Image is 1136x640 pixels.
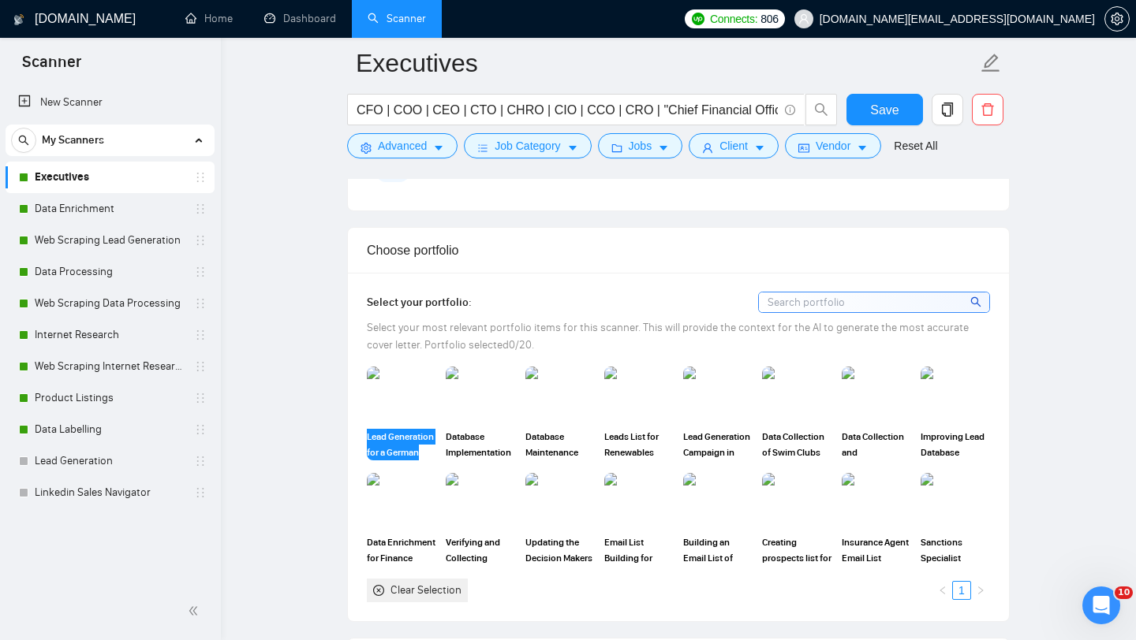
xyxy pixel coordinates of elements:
a: Product Listings [35,382,185,414]
span: 10 [1115,586,1133,599]
span: Improving Lead Database Through Contact Information Acquisition [921,429,990,460]
li: New Scanner [6,87,215,118]
span: Database Implementation for Consultation Marketplace [446,429,515,460]
button: idcardVendorcaret-down [785,133,881,158]
span: Verifying and Collecting Business Owner Contacts for Investment Firm [446,534,515,566]
a: Data Processing [35,256,185,288]
span: edit [981,53,1001,73]
a: Lead Generation [35,445,185,477]
span: caret-down [433,142,444,154]
span: Jobs [629,137,652,154]
span: Creating prospects list for IT Company [762,534,831,566]
img: portfolio thumbnail image [446,473,515,528]
span: My Scanners [42,125,104,156]
li: Next Page [971,581,990,600]
a: Web Scraping Data Processing [35,288,185,319]
button: search [11,128,36,153]
span: caret-down [567,142,578,154]
button: Save [846,94,923,125]
span: 806 [760,10,778,28]
a: Data Enrichment [35,193,185,225]
span: Lead Generation for a German Digital Health Company [367,429,436,460]
a: Reset All [894,137,937,154]
div: Clear Selection [390,582,461,599]
span: Select your portfolio: [367,296,472,309]
button: left [933,581,952,600]
span: Advanced [378,137,427,154]
span: info-circle [785,105,795,115]
img: portfolio thumbnail image [683,367,753,422]
span: Leads List for Renewables Sector in [GEOGRAPHIC_DATA] [604,429,674,460]
span: Sanctions Specialist Attorneys Data Collection ([GEOGRAPHIC_DATA]/[GEOGRAPHIC_DATA]) [921,534,990,566]
span: holder [194,171,207,184]
img: portfolio thumbnail image [367,473,436,528]
span: Select your most relevant portfolio items for this scanner. This will provide the context for the... [367,321,969,352]
iframe: Intercom live chat [1082,586,1120,624]
span: delete [973,102,1003,117]
span: Scanner [9,50,94,84]
span: Data Enrichment for Finance Service Company [367,534,436,566]
a: New Scanner [18,87,202,118]
li: 1 [952,581,971,600]
img: portfolio thumbnail image [842,473,911,528]
li: Previous Page [933,581,952,600]
span: user [702,142,713,154]
span: holder [194,486,207,499]
span: right [976,586,985,595]
div: Choose portfolio [367,228,990,273]
img: portfolio thumbnail image [683,473,753,528]
img: portfolio thumbnail image [921,367,990,422]
a: 1 [953,582,970,599]
span: caret-down [857,142,868,154]
img: portfolio thumbnail image [525,367,595,422]
span: Updating the Decision Makers List for a Venture Capital Firm [525,534,595,566]
span: Vendor [816,137,850,154]
span: close-circle [373,585,384,596]
button: folderJobscaret-down [598,133,683,158]
a: Web Scraping Internet Research [35,351,185,382]
img: portfolio thumbnail image [604,367,674,422]
button: userClientcaret-down [689,133,779,158]
input: Search Freelance Jobs... [357,100,778,120]
span: caret-down [658,142,669,154]
span: holder [194,360,207,373]
span: search [12,135,35,146]
span: copy [932,102,962,117]
span: folder [611,142,622,154]
span: search [970,293,984,311]
span: Insurance Agent Email List Creation [842,534,911,566]
span: holder [194,297,207,310]
span: Email List Building for Professional Training and Coaching Agency [604,534,674,566]
img: portfolio thumbnail image [762,367,831,422]
span: Connects: [710,10,757,28]
button: settingAdvancedcaret-down [347,133,458,158]
span: holder [194,392,207,404]
img: portfolio thumbnail image [367,367,436,422]
span: holder [194,423,207,436]
button: delete [972,94,1003,125]
a: dashboardDashboard [264,12,336,25]
span: setting [361,142,372,154]
span: left [938,586,947,595]
span: Data Collection and Organization for Special Needs Services [842,429,911,460]
button: search [805,94,837,125]
span: user [798,13,809,24]
img: portfolio thumbnail image [921,473,990,528]
img: portfolio thumbnail image [446,367,515,422]
span: holder [194,203,207,215]
li: My Scanners [6,125,215,508]
span: Database Maintenance and Updates [525,429,595,460]
a: setting [1104,13,1130,25]
img: portfolio thumbnail image [842,367,911,422]
span: double-left [188,603,204,619]
span: setting [1105,13,1129,25]
a: homeHome [185,12,233,25]
img: portfolio thumbnail image [525,473,595,528]
span: search [806,102,836,117]
span: Save [870,100,899,120]
span: holder [194,234,207,247]
img: portfolio thumbnail image [762,473,831,528]
a: Internet Research [35,319,185,351]
span: holder [194,455,207,467]
span: holder [194,329,207,341]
